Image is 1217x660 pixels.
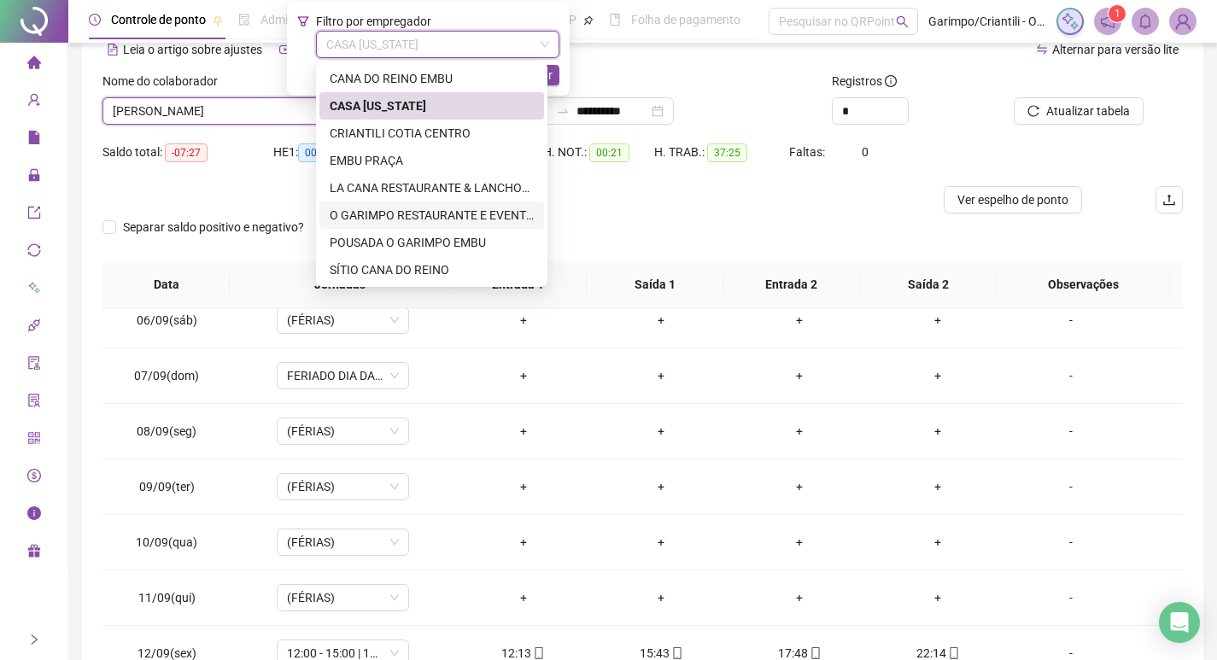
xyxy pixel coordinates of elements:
[631,13,740,26] span: Folha de pagamento
[330,124,534,143] div: CRIANTILI COTIA CENTRO
[606,366,717,385] div: +
[1021,311,1121,330] div: -
[27,198,41,232] span: export
[606,311,717,330] div: +
[540,39,550,50] span: down
[316,15,431,28] span: Filtro por empregador
[326,32,549,57] span: CASA FLORIDA
[107,44,119,55] span: file-text
[928,12,1046,31] span: Garimpo/Criantili - O GARIMPO
[165,143,208,162] span: -07:27
[297,15,309,27] span: filter
[27,386,41,420] span: solution
[606,533,717,552] div: +
[102,72,229,91] label: Nome do colaborador
[102,261,230,308] th: Data
[319,229,544,256] div: POUSADA O GARIMPO EMBU
[319,174,544,202] div: LA CANA RESTAURANTE & LANCHONETE LTDA
[1046,102,1130,120] span: Atualizar tabela
[468,311,579,330] div: +
[707,143,747,162] span: 37:25
[89,14,101,26] span: clock-circle
[123,43,262,56] span: Leia o artigo sobre ajustes
[1052,43,1179,56] span: Alternar para versão lite
[997,261,1170,308] th: Observações
[27,311,41,345] span: api
[238,14,250,26] span: file-done
[1010,275,1156,294] span: Observações
[27,461,41,495] span: dollar
[860,261,997,308] th: Saída 2
[27,48,41,82] span: home
[319,256,544,283] div: SÍTIO CANA DO REINO
[556,104,570,118] span: to
[1021,366,1121,385] div: -
[1027,105,1039,117] span: reload
[27,123,41,157] span: file
[808,647,822,659] span: mobile
[1061,12,1080,31] img: sparkle-icon.fc2bf0ac1784a2077858766a79e2daf3.svg
[27,499,41,533] span: info-circle
[882,366,993,385] div: +
[583,15,594,26] span: pushpin
[1021,533,1121,552] div: -
[136,535,197,549] span: 10/09(qua)
[944,186,1082,213] button: Ver espelho de ponto
[287,585,399,610] span: (FÉRIAS)
[330,69,534,88] div: CANA DO REINO EMBU
[885,75,897,87] span: info-circle
[468,477,579,496] div: +
[744,311,855,330] div: +
[330,206,534,225] div: O GARIMPO RESTAURANTE E EVENTOS LTDA
[27,348,41,383] span: audit
[138,591,196,605] span: 11/09(qui)
[744,477,855,496] div: +
[27,423,41,458] span: qrcode
[609,14,621,26] span: book
[744,422,855,441] div: +
[27,161,41,195] span: lock
[606,477,717,496] div: +
[543,143,654,162] div: H. NOT.:
[1014,97,1144,125] button: Atualizar tabela
[531,647,545,659] span: mobile
[319,92,544,120] div: CASA FLORIDA
[28,634,40,645] span: right
[27,236,41,270] span: sync
[298,143,338,162] span: 00:00
[111,13,206,26] span: Controle de ponto
[832,72,897,91] span: Registros
[957,190,1068,209] span: Ver espelho de ponto
[137,313,197,327] span: 06/09(sáb)
[1162,193,1176,207] span: upload
[882,588,993,607] div: +
[27,536,41,570] span: gift
[260,13,348,26] span: Admissão digital
[606,422,717,441] div: +
[654,143,789,162] div: H. TRAB.:
[882,422,993,441] div: +
[330,178,534,197] div: LA CANA RESTAURANTE & LANCHONETE LTDA
[137,424,196,438] span: 08/09(seg)
[1100,14,1115,29] span: notification
[230,261,450,308] th: Jornadas
[744,366,855,385] div: +
[1115,8,1120,20] span: 1
[1021,477,1121,496] div: -
[137,646,196,660] span: 12/09(sex)
[606,588,717,607] div: +
[670,647,683,659] span: mobile
[319,202,544,229] div: O GARIMPO RESTAURANTE E EVENTOS LTDA
[279,44,291,55] span: youtube
[319,120,544,147] div: CRIANTILI COTIA CENTRO
[139,480,195,494] span: 09/09(ter)
[113,98,443,124] span: DIEGO RODRIGUES DA SILVA
[116,218,311,237] span: Separar saldo positivo e negativo?
[273,143,363,162] div: HE 1:
[744,533,855,552] div: +
[896,15,909,28] span: search
[27,85,41,120] span: user-add
[862,145,869,159] span: 0
[589,143,629,162] span: 00:21
[1021,588,1121,607] div: -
